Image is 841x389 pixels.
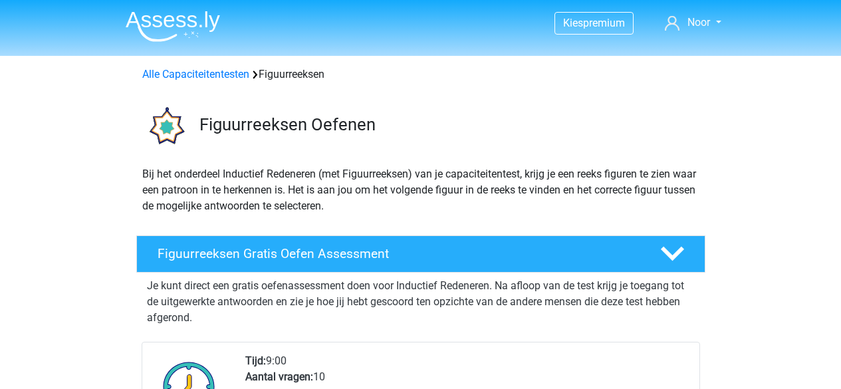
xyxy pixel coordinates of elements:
p: Bij het onderdeel Inductief Redeneren (met Figuurreeksen) van je capaciteitentest, krijg je een r... [142,166,699,214]
b: Tijd: [245,354,266,367]
h3: Figuurreeksen Oefenen [199,114,695,135]
b: Aantal vragen: [245,370,313,383]
span: Noor [687,16,710,29]
img: figuurreeksen [137,98,193,155]
span: premium [583,17,625,29]
a: Alle Capaciteitentesten [142,68,249,80]
p: Je kunt direct een gratis oefenassessment doen voor Inductief Redeneren. Na afloop van de test kr... [147,278,695,326]
span: Kies [563,17,583,29]
h4: Figuurreeksen Gratis Oefen Assessment [158,246,639,261]
a: Noor [660,15,726,31]
div: Figuurreeksen [137,66,705,82]
a: Kiespremium [555,14,633,32]
a: Figuurreeksen Gratis Oefen Assessment [131,235,711,273]
img: Assessly [126,11,220,42]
